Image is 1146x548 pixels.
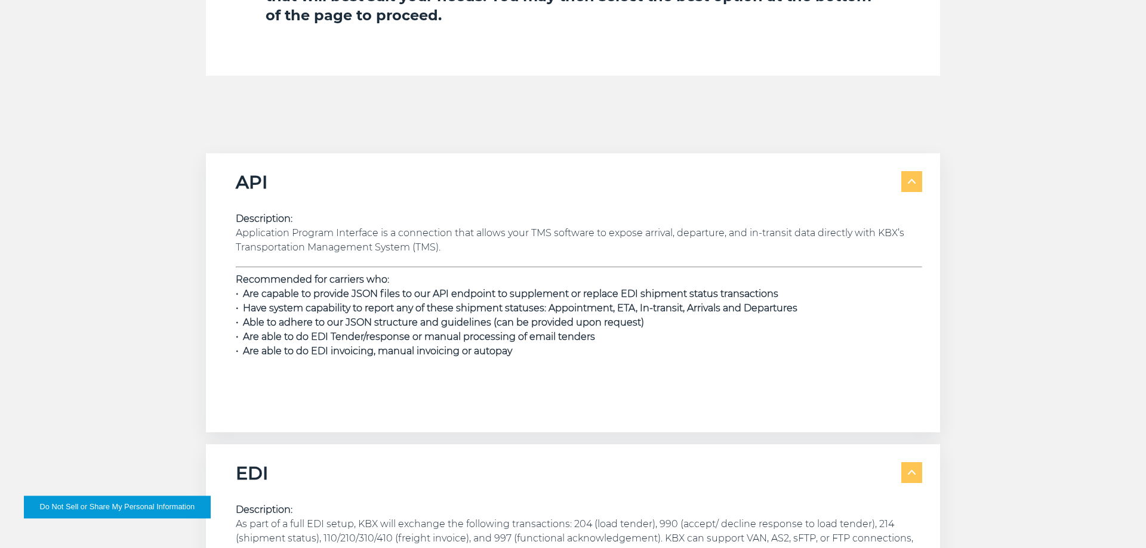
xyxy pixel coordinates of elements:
[236,317,644,328] span: • Able to adhere to our JSON structure and guidelines (can be provided upon request)
[908,470,916,475] img: arrow
[236,212,922,255] p: Application Program Interface is a connection that allows your TMS software to expose arrival, de...
[236,504,292,515] strong: Description:
[908,179,916,184] img: arrow
[236,302,797,314] span: • Have system capability to report any of these shipment statuses: Appointment, ETA, In-transit, ...
[236,331,595,342] span: • Are able to do EDI Tender/response or manual processing of email tenders
[236,171,267,194] h5: API
[236,462,268,485] h5: EDI
[1086,491,1146,548] iframe: Chat Widget
[236,213,292,224] strong: Description:
[236,345,512,357] span: • Are able to do EDI invoicing, manual invoicing or autopay
[24,496,211,518] button: Do Not Sell or Share My Personal Information
[236,274,389,285] strong: Recommended for carriers who:
[236,288,778,299] span: • Are capable to provide JSON files to our API endpoint to supplement or replace EDI shipment sta...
